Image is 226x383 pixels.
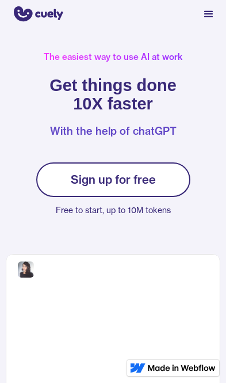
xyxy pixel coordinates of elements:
h1: Get things done 10X faster [49,76,177,113]
div: menu [197,3,220,26]
p: With the help of chatGPT [50,124,177,138]
img: Made in Webflow [148,365,216,371]
a: home [6,5,63,24]
a: Sign up for free [36,162,190,197]
div: Sign up for free [71,173,156,187]
p: Free to start, up to 10M tokens [27,203,200,218]
div: The easiest way to use AI at work [32,52,194,62]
